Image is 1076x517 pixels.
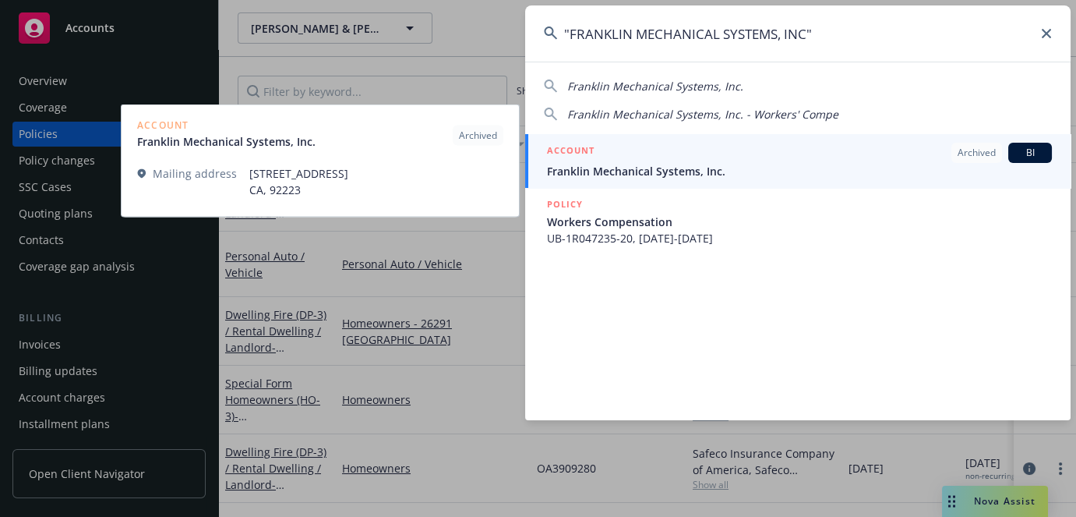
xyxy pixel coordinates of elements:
a: ACCOUNTArchivedBIFranklin Mechanical Systems, Inc. [525,134,1071,188]
span: Franklin Mechanical Systems, Inc. [547,163,1052,179]
span: Franklin Mechanical Systems, Inc. - Workers' Compe [567,107,838,122]
h5: ACCOUNT [547,143,594,161]
h5: POLICY [547,197,583,212]
span: UB-1R047235-20, [DATE]-[DATE] [547,230,1052,246]
span: BI [1014,146,1046,160]
span: Archived [958,146,996,160]
span: Workers Compensation [547,214,1052,230]
input: Search... [525,5,1071,62]
a: POLICYWorkers CompensationUB-1R047235-20, [DATE]-[DATE] [525,188,1071,255]
span: Franklin Mechanical Systems, Inc. [567,79,743,94]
